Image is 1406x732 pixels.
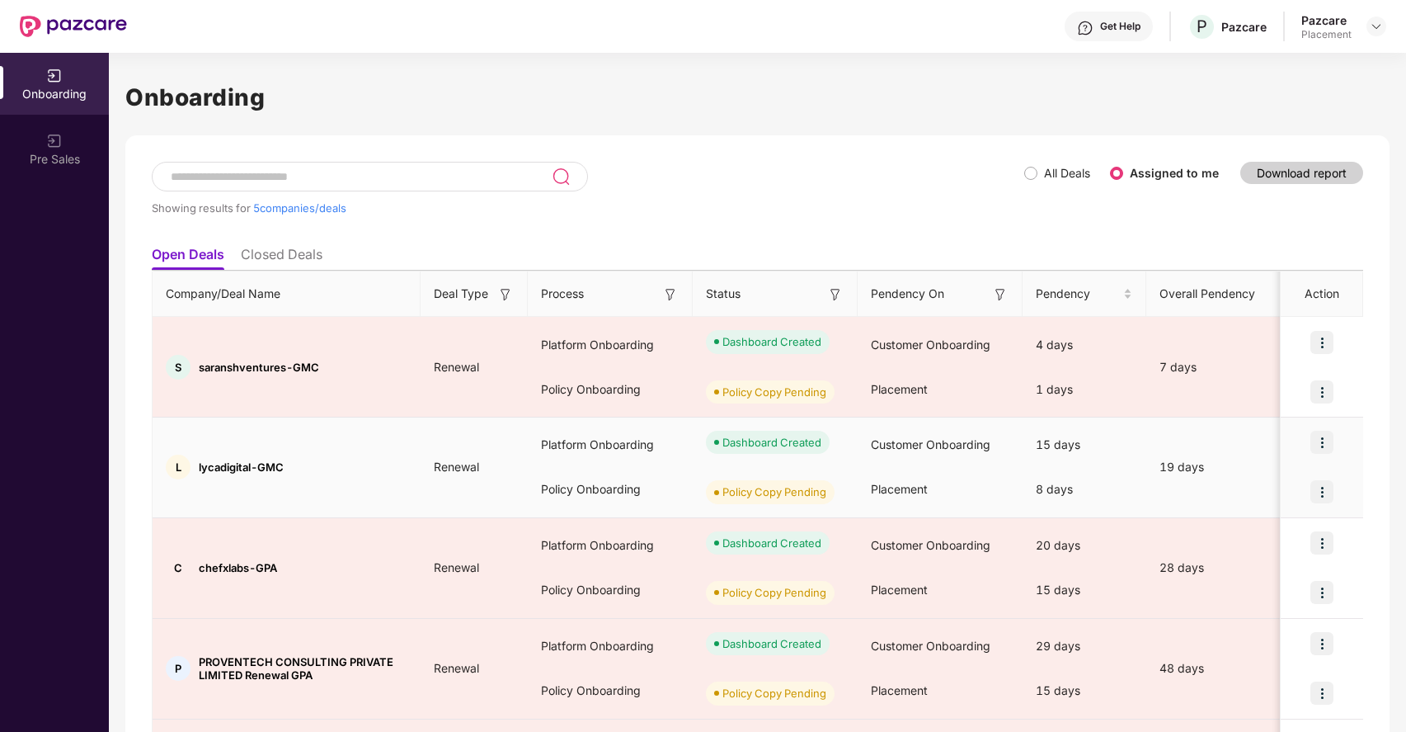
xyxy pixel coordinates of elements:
span: Customer Onboarding [871,639,990,653]
img: New Pazcare Logo [20,16,127,37]
span: 5 companies/deals [253,201,346,215]
div: Policy Copy Pending [722,384,826,400]
h1: Onboarding [125,79,1390,116]
img: svg+xml;base64,PHN2ZyBpZD0iRHJvcGRvd24tMzJ4MzIiIHhtbG5zPSJodHRwOi8vd3d3LnczLm9yZy8yMDAwL3N2ZyIgd2... [1370,20,1383,33]
span: Customer Onboarding [871,437,990,451]
div: 7 days [1146,358,1286,376]
span: Status [706,285,741,303]
div: Pazcare [1301,12,1352,28]
div: Policy Copy Pending [722,484,826,500]
span: Renewal [421,460,492,474]
div: Policy Copy Pending [722,584,826,601]
span: Pendency On [871,285,944,303]
span: lycadigital-GMC [199,460,284,474]
div: 8 days [1023,467,1146,512]
div: Platform Onboarding [528,523,693,568]
span: Placement [871,583,928,597]
div: Policy Copy Pending [722,685,826,701]
div: Showing results for [152,201,1024,215]
li: Open Deals [152,246,224,270]
div: Platform Onboarding [528,624,693,668]
img: icon [1310,581,1333,604]
img: icon [1310,380,1333,404]
div: 20 days [1023,523,1146,568]
span: P [1197,17,1207,36]
span: Placement [871,683,928,697]
img: icon [1310,531,1333,555]
img: icon [1310,682,1333,705]
div: 15 days [1023,423,1146,467]
div: 15 days [1023,568,1146,612]
th: Overall Pendency [1146,272,1286,317]
div: L [166,455,190,479]
div: Policy Onboarding [528,467,693,512]
div: Get Help [1100,20,1140,33]
div: Policy Onboarding [528,367,693,412]
img: svg+xml;base64,PHN2ZyBpZD0iSGVscC0zMngzMiIgeG1sbnM9Imh0dHA6Ly93d3cudzMub3JnLzIwMDAvc3ZnIiB3aWR0aD... [1077,20,1093,36]
div: Policy Onboarding [528,568,693,612]
img: svg+xml;base64,PHN2ZyB3aWR0aD0iMTYiIGhlaWdodD0iMTYiIHZpZXdCb3g9IjAgMCAxNiAxNiIgZmlsbD0ibm9uZSIgeG... [992,286,1009,303]
img: svg+xml;base64,PHN2ZyB3aWR0aD0iMTYiIGhlaWdodD0iMTYiIHZpZXdCb3g9IjAgMCAxNiAxNiIgZmlsbD0ibm9uZSIgeG... [497,286,514,303]
div: Placement [1301,28,1352,41]
div: S [166,355,190,380]
label: Assigned to me [1130,166,1219,180]
li: Closed Deals [241,246,322,270]
span: Placement [871,382,928,396]
div: 19 days [1146,458,1286,476]
img: svg+xml;base64,PHN2ZyB3aWR0aD0iMTYiIGhlaWdodD0iMTYiIHZpZXdCb3g9IjAgMCAxNiAxNiIgZmlsbD0ibm9uZSIgeG... [827,286,844,303]
img: icon [1310,331,1333,354]
span: Deal Type [434,285,488,303]
div: 29 days [1023,624,1146,668]
span: PROVENTECH CONSULTING PRIVATE LIMITED Renewal GPA [199,655,407,682]
img: icon [1310,632,1333,655]
img: icon [1310,431,1333,454]
div: 1 days [1023,367,1146,412]
span: chefxlabs-GPA [199,561,277,574]
span: Process [541,285,584,303]
img: svg+xml;base64,PHN2ZyB3aWR0aD0iMTYiIGhlaWdodD0iMTYiIHZpZXdCb3g9IjAgMCAxNiAxNiIgZmlsbD0ibm9uZSIgeG... [662,286,679,303]
button: Download report [1240,162,1363,184]
span: Renewal [421,360,492,374]
label: All Deals [1044,166,1090,180]
div: 28 days [1146,559,1286,577]
span: Renewal [421,560,492,574]
span: Placement [871,482,928,496]
div: Platform Onboarding [528,323,693,367]
div: P [166,656,190,681]
th: Action [1281,272,1363,317]
span: Customer Onboarding [871,338,990,352]
th: Company/Deal Name [153,272,421,317]
div: 4 days [1023,323,1146,367]
img: svg+xml;base64,PHN2ZyB3aWR0aD0iMjAiIGhlaWdodD0iMjAiIHZpZXdCb3g9IjAgMCAyMCAyMCIgZmlsbD0ibm9uZSIgeG... [46,133,63,149]
div: Pazcare [1221,19,1267,35]
div: Policy Onboarding [528,668,693,713]
th: Pendency [1023,272,1146,317]
div: C [166,555,190,580]
div: Dashboard Created [722,333,821,350]
div: Dashboard Created [722,434,821,451]
span: Pendency [1036,285,1120,303]
div: Platform Onboarding [528,423,693,467]
div: 15 days [1023,668,1146,713]
div: 48 days [1146,659,1286,678]
div: Dashboard Created [722,635,821,652]
span: Customer Onboarding [871,538,990,552]
span: Renewal [421,661,492,675]
img: svg+xml;base64,PHN2ZyB3aWR0aD0iMjQiIGhlaWdodD0iMjUiIHZpZXdCb3g9IjAgMCAyNCAyNSIgZmlsbD0ibm9uZSIgeG... [552,167,571,187]
img: icon [1310,480,1333,503]
div: Dashboard Created [722,535,821,551]
img: svg+xml;base64,PHN2ZyB3aWR0aD0iMjAiIGhlaWdodD0iMjAiIHZpZXdCb3g9IjAgMCAyMCAyMCIgZmlsbD0ibm9uZSIgeG... [46,68,63,84]
span: saranshventures-GMC [199,361,319,374]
